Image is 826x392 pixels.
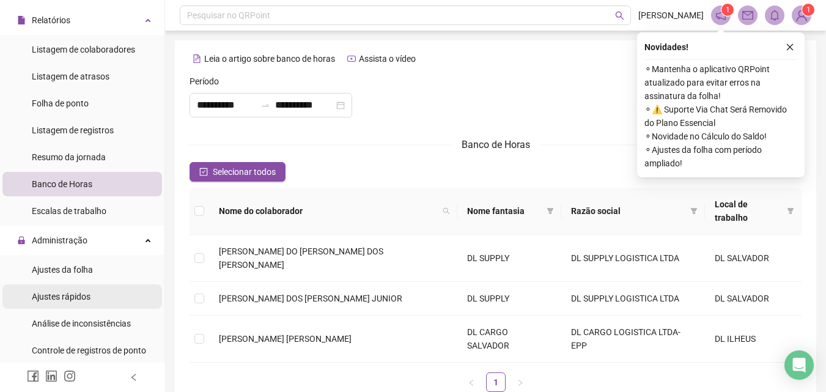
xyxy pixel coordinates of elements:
span: Escalas de trabalho [32,206,106,216]
span: instagram [64,370,76,382]
button: Selecionar todos [190,162,286,182]
span: [PERSON_NAME] DO [PERSON_NAME] DOS [PERSON_NAME] [219,246,383,270]
span: linkedin [45,370,57,382]
span: ⚬ ⚠️ Suporte Via Chat Será Removido do Plano Essencial [644,103,797,130]
li: Página anterior [462,372,481,392]
button: left [462,372,481,392]
span: [PERSON_NAME] [PERSON_NAME] [219,334,352,344]
span: Razão social [571,204,685,218]
span: Resumo da jornada [32,152,106,162]
span: filter [544,202,556,220]
td: DL SUPPLY LOGISTICA LTDA [561,235,705,282]
td: DL SALVADOR [705,282,802,316]
span: mail [742,10,753,21]
a: 1 [487,373,505,391]
span: to [260,100,270,110]
span: Leia o artigo sobre banco de horas [204,54,335,64]
span: youtube [347,54,356,63]
span: notification [715,10,726,21]
span: Nome fantasia [467,204,542,218]
span: Local de trabalho [715,198,782,224]
span: Análise de inconsistências [32,319,131,328]
td: DL CARGO SALVADOR [457,316,561,363]
span: Período [190,75,219,88]
span: Banco de Horas [462,139,530,150]
span: ⚬ Novidade no Cálculo do Saldo! [644,130,797,143]
span: check-square [199,168,208,176]
span: filter [688,202,700,220]
li: 1 [486,372,506,392]
span: Listagem de colaboradores [32,45,135,54]
span: ⚬ Ajustes da folha com período ampliado! [644,143,797,170]
span: search [615,11,624,20]
button: right [511,372,530,392]
span: Folha de ponto [32,98,89,108]
span: Ajustes rápidos [32,292,90,301]
span: Novidades ! [644,40,688,54]
sup: 1 [721,4,734,16]
span: [PERSON_NAME] [638,9,704,22]
span: 1 [726,6,730,14]
span: Listagem de registros [32,125,114,135]
td: DL CARGO LOGISTICA LTDA-EPP [561,316,705,363]
span: filter [547,207,554,215]
span: left [468,379,475,386]
span: Relatórios [32,15,70,25]
span: right [517,379,524,386]
td: DL SUPPLY [457,235,561,282]
img: 85831 [792,6,811,24]
td: DL SUPPLY [457,282,561,316]
span: 1 [806,6,811,14]
span: file-text [193,54,201,63]
span: search [440,202,452,220]
span: bell [769,10,780,21]
span: Banco de Horas [32,179,92,189]
span: file [17,16,26,24]
td: DL SUPPLY LOGISTICA LTDA [561,282,705,316]
div: Open Intercom Messenger [784,350,814,380]
span: Ajustes da folha [32,265,93,275]
span: Nome do colaborador [219,204,438,218]
span: swap-right [260,100,270,110]
span: filter [784,195,797,227]
span: Administração [32,235,87,245]
span: Listagem de atrasos [32,72,109,81]
span: Assista o vídeo [359,54,416,64]
span: facebook [27,370,39,382]
span: filter [787,207,794,215]
span: left [130,373,138,382]
sup: Atualize o seu contato no menu Meus Dados [802,4,814,16]
span: [PERSON_NAME] DOS [PERSON_NAME] JUNIOR [219,294,402,303]
span: filter [690,207,698,215]
span: lock [17,236,26,245]
span: Controle de registros de ponto [32,346,146,355]
span: search [443,207,450,215]
span: close [786,43,794,51]
li: Próxima página [511,372,530,392]
span: ⚬ Mantenha o aplicativo QRPoint atualizado para evitar erros na assinatura da folha! [644,62,797,103]
td: DL SALVADOR [705,235,802,282]
td: DL ILHEUS [705,316,802,363]
span: Selecionar todos [213,165,276,179]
